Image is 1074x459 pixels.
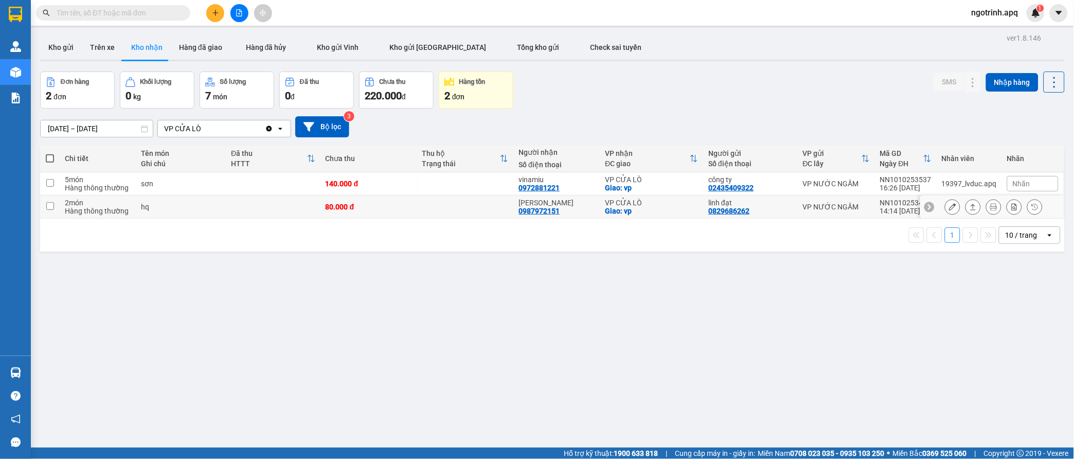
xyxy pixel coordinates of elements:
span: Nhãn [1013,180,1030,188]
div: Chưa thu [326,154,412,163]
div: Số điện thoại [708,160,793,168]
div: linh đạt [708,199,793,207]
div: Nhân viên [942,154,997,163]
div: Mã GD [880,149,923,157]
div: Đã thu [300,78,319,85]
span: copyright [1017,450,1024,457]
div: VP CỬA LÒ [164,123,201,134]
th: Toggle SortBy [798,145,875,172]
div: Hàng tồn [459,78,486,85]
button: Số lượng7món [200,72,274,109]
span: aim [259,9,266,16]
img: warehouse-icon [10,67,21,78]
svg: open [1046,231,1054,239]
button: Hàng đã giao [171,35,230,60]
div: ĐC giao [605,160,690,168]
div: Giao: vp [605,207,699,215]
div: 0987972151 [518,207,560,215]
button: Đơn hàng2đơn [40,72,115,109]
div: Khối lượng [140,78,172,85]
button: Đã thu0đ [279,72,354,109]
span: ngotrinh.apq [963,6,1027,19]
span: file-add [236,9,243,16]
strong: 0708 023 035 - 0935 103 250 [791,449,885,457]
th: Toggle SortBy [875,145,937,172]
div: Giao: vp [605,184,699,192]
span: 1 [1039,5,1042,12]
span: đ [402,93,406,101]
div: Nhãn [1007,154,1059,163]
span: question-circle [11,391,21,401]
div: 10 / trang [1006,230,1037,240]
span: Hàng đã hủy [246,43,287,51]
div: Giao hàng [965,199,981,215]
button: Chưa thu220.000đ [359,72,434,109]
div: Hàng thông thường [65,184,131,192]
span: 0 [285,90,291,102]
div: Chưa thu [380,78,406,85]
div: sơn [141,180,221,188]
span: message [11,437,21,447]
span: Miền Nam [758,448,885,459]
span: | [666,448,668,459]
img: logo-vxr [9,7,22,22]
div: ver 1.8.146 [1007,32,1042,44]
span: Kho gửi [GEOGRAPHIC_DATA] [390,43,487,51]
button: aim [254,4,272,22]
span: 2 [46,90,51,102]
button: Khối lượng0kg [120,72,194,109]
div: VP NƯỚC NGẦM [803,180,870,188]
span: 0 [126,90,131,102]
strong: 0369 525 060 [923,449,967,457]
button: SMS [934,73,964,91]
span: kg [133,93,141,101]
th: Toggle SortBy [417,145,514,172]
div: Tên món [141,149,221,157]
div: c hoài [518,199,595,207]
div: 80.000 đ [326,203,412,211]
div: VP nhận [605,149,690,157]
div: VP CỬA LÒ [605,199,699,207]
span: | [975,448,976,459]
div: vinamiu [518,175,595,184]
span: notification [11,414,21,424]
span: Cung cấp máy in - giấy in: [675,448,756,459]
div: Người gửi [708,149,793,157]
div: Số lượng [220,78,246,85]
span: Miền Bắc [893,448,967,459]
div: 0972881221 [518,184,560,192]
div: 19397_lvduc.apq [942,180,997,188]
button: file-add [230,4,248,22]
svg: open [276,125,284,133]
button: Trên xe [82,35,123,60]
span: món [213,93,227,101]
div: ĐC lấy [803,160,862,168]
img: icon-new-feature [1031,8,1041,17]
div: Người nhận [518,148,595,156]
button: Hàng tồn2đơn [439,72,513,109]
span: đơn [452,93,465,101]
span: Hỗ trợ kỹ thuật: [564,448,658,459]
button: plus [206,4,224,22]
img: solution-icon [10,93,21,103]
span: Kho gửi Vinh [317,43,359,51]
th: Toggle SortBy [226,145,320,172]
button: Kho nhận [123,35,171,60]
button: caret-down [1050,4,1068,22]
span: 7 [205,90,211,102]
input: Select a date range. [41,120,153,137]
div: Đã thu [231,149,307,157]
div: Chi tiết [65,154,131,163]
strong: 1900 633 818 [614,449,658,457]
span: đơn [53,93,66,101]
div: HTTT [231,160,307,168]
span: Check sai tuyến [590,43,642,51]
div: VP CỬA LÒ [605,175,699,184]
span: 2 [444,90,450,102]
div: 2 món [65,199,131,207]
div: Sửa đơn hàng [945,199,960,215]
div: công ty [708,175,793,184]
span: plus [212,9,219,16]
button: Bộ lọc [295,116,349,137]
img: warehouse-icon [10,367,21,378]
